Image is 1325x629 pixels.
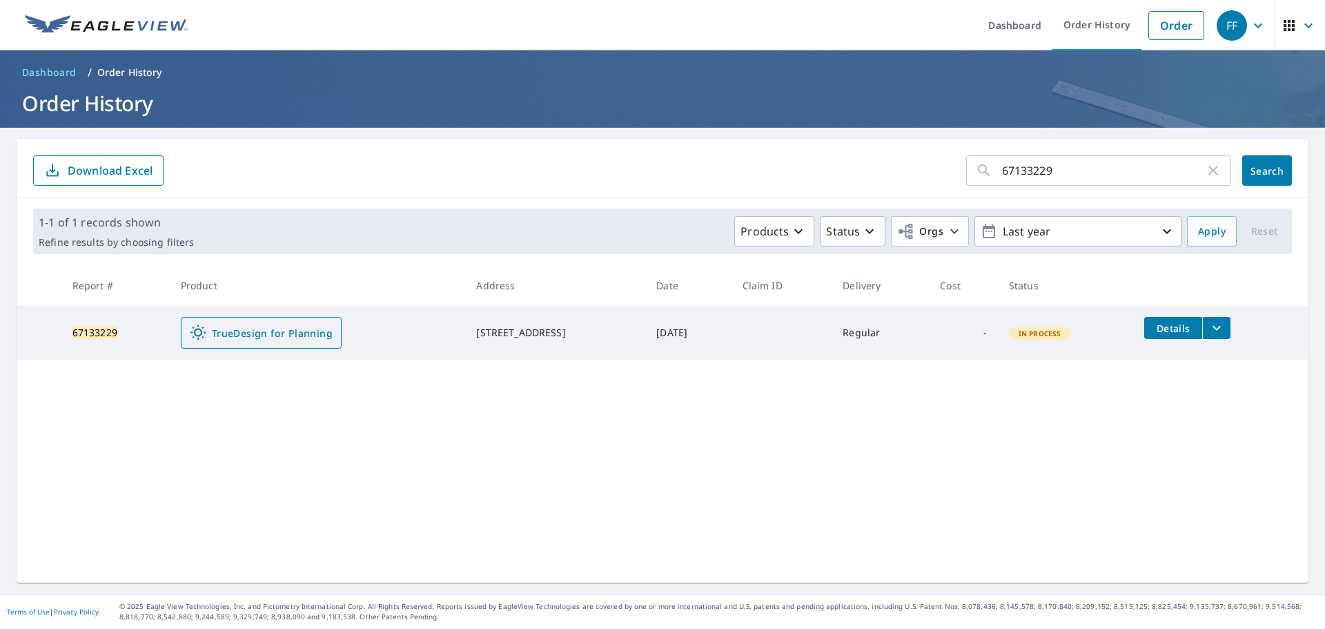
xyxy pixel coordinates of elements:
th: Address [465,265,645,306]
th: Delivery [832,265,929,306]
a: Privacy Policy [54,607,99,617]
p: Status [826,223,860,240]
img: EV Logo [25,15,188,36]
div: FF [1217,10,1247,41]
p: | [7,608,99,616]
td: - [929,306,998,360]
button: filesDropdownBtn-67133229 [1202,317,1230,339]
td: [DATE] [645,306,731,360]
p: Order History [97,66,162,79]
button: detailsBtn-67133229 [1144,317,1202,339]
th: Date [645,265,731,306]
button: Download Excel [33,155,164,186]
th: Status [998,265,1133,306]
h1: Order History [17,89,1308,117]
input: Address, Report #, Claim ID, etc. [1002,151,1205,190]
a: Dashboard [17,61,82,84]
div: [STREET_ADDRESS] [476,326,634,340]
th: Product [170,265,466,306]
p: Refine results by choosing filters [39,236,194,249]
button: Search [1242,155,1292,186]
span: Search [1253,164,1281,177]
a: Order [1148,11,1204,40]
th: Report # [61,265,170,306]
mark: 67133229 [72,326,117,339]
button: Orgs [891,216,969,246]
span: Orgs [897,223,943,240]
span: Apply [1198,223,1226,240]
button: Last year [974,216,1181,246]
li: / [88,64,92,81]
span: Dashboard [22,66,77,79]
button: Status [820,216,885,246]
span: TrueDesign for Planning [190,325,333,341]
th: Claim ID [732,265,832,306]
p: Last year [997,220,1159,244]
p: Products [740,223,789,240]
button: Apply [1187,216,1237,246]
a: TrueDesign for Planning [181,317,342,349]
span: In Process [1010,329,1070,338]
p: © 2025 Eagle View Technologies, Inc. and Pictometry International Corp. All Rights Reserved. Repo... [119,601,1318,622]
span: Details [1152,322,1194,335]
a: Terms of Use [7,607,50,617]
button: Products [734,216,814,246]
p: Download Excel [68,163,153,178]
td: Regular [832,306,929,360]
th: Cost [929,265,998,306]
nav: breadcrumb [17,61,1308,84]
p: 1-1 of 1 records shown [39,214,194,231]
